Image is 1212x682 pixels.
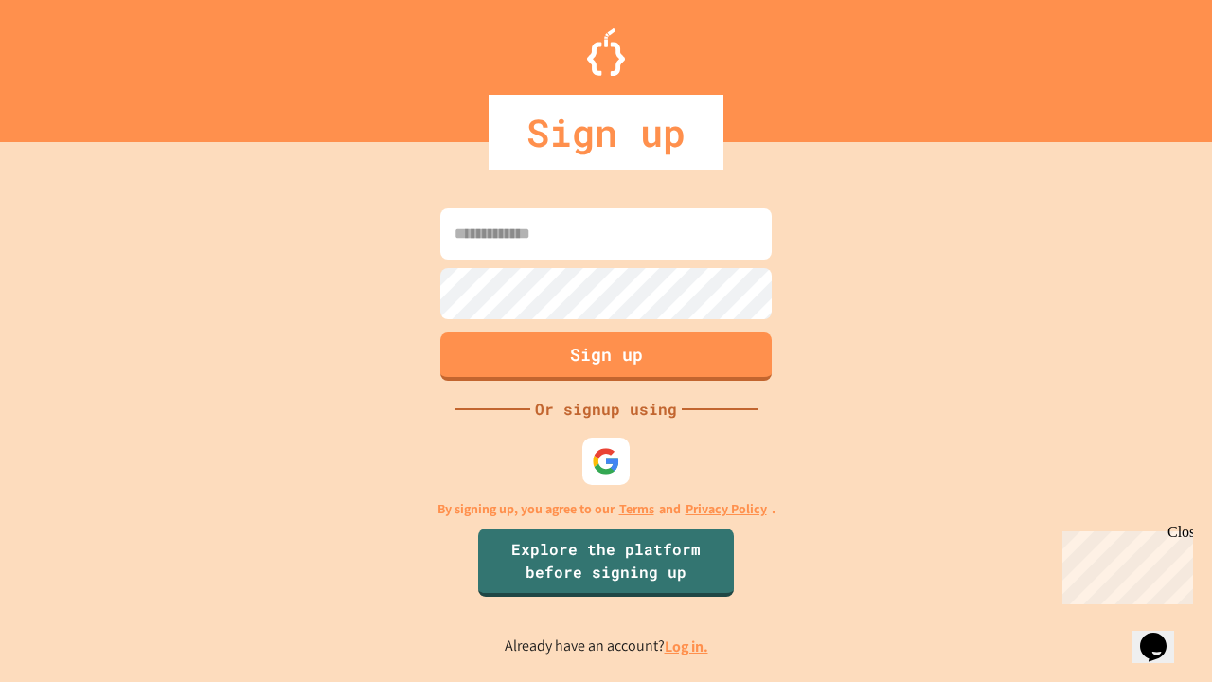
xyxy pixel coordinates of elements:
[478,529,734,597] a: Explore the platform before signing up
[489,95,723,170] div: Sign up
[505,635,708,658] p: Already have an account?
[665,637,708,656] a: Log in.
[530,398,682,421] div: Or signup using
[592,447,620,476] img: google-icon.svg
[686,499,767,519] a: Privacy Policy
[1132,606,1193,663] iframe: chat widget
[1055,524,1193,604] iframe: chat widget
[587,28,625,76] img: Logo.svg
[8,8,131,120] div: Chat with us now!Close
[619,499,654,519] a: Terms
[440,332,772,381] button: Sign up
[437,499,775,519] p: By signing up, you agree to our and .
